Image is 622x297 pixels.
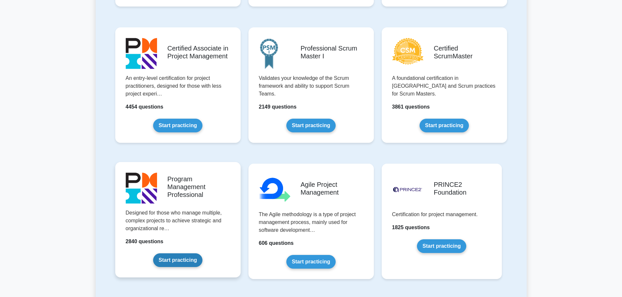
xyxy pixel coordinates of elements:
[286,119,336,132] a: Start practicing
[286,255,336,269] a: Start practicing
[153,119,202,132] a: Start practicing
[153,253,202,267] a: Start practicing
[420,119,469,132] a: Start practicing
[417,239,466,253] a: Start practicing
